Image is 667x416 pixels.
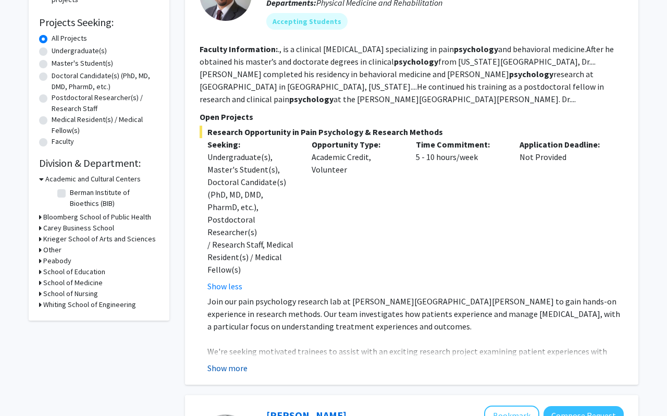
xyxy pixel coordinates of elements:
label: Medical Resident(s) / Medical Fellow(s) [52,114,159,136]
mat-chip: Accepting Students [266,13,348,30]
b: psychology [289,94,333,104]
h3: Krieger School of Arts and Sciences [43,234,156,244]
button: Show less [207,280,242,292]
p: Join our pain psychology research lab at [PERSON_NAME][GEOGRAPHIC_DATA][PERSON_NAME] to gain hand... [207,295,624,333]
h3: Academic and Cultural Centers [45,174,141,185]
iframe: Chat [8,369,44,408]
label: Berman Institute of Bioethics (BIB) [70,187,156,209]
b: psychology [454,44,498,54]
label: Faculty [52,136,74,147]
h2: Projects Seeking: [39,16,159,29]
p: Open Projects [200,111,624,123]
b: psychology [394,56,438,67]
p: Opportunity Type: [312,138,400,151]
label: Undergraduate(s) [52,45,107,56]
fg-read-more: ., is a clinical [MEDICAL_DATA] specializing in pain and behavioral medicine.After he obtained hi... [200,44,614,104]
label: All Projects [52,33,87,44]
p: We're seeking motivated trainees to assist with an exciting research project examining patient ex... [207,345,624,370]
div: Not Provided [512,138,616,292]
b: psychology [509,69,553,79]
h3: School of Nursing [43,288,98,299]
div: Academic Credit, Volunteer [304,138,408,292]
h3: Bloomberg School of Public Health [43,212,151,223]
h3: Carey Business School [43,223,114,234]
button: Show more [207,362,248,374]
span: Research Opportunity in Pain Psychology & Research Methods [200,126,624,138]
div: 5 - 10 hours/week [408,138,512,292]
h3: Whiting School of Engineering [43,299,136,310]
p: Seeking: [207,138,296,151]
label: Doctoral Candidate(s) (PhD, MD, DMD, PharmD, etc.) [52,70,159,92]
b: Faculty Information: [200,44,278,54]
label: Postdoctoral Researcher(s) / Research Staff [52,92,159,114]
h3: School of Education [43,266,105,277]
p: Application Deadline: [520,138,608,151]
h3: Peabody [43,255,71,266]
h2: Division & Department: [39,157,159,169]
h3: Other [43,244,61,255]
div: Undergraduate(s), Master's Student(s), Doctoral Candidate(s) (PhD, MD, DMD, PharmD, etc.), Postdo... [207,151,296,276]
label: Master's Student(s) [52,58,113,69]
p: Time Commitment: [416,138,504,151]
h3: School of Medicine [43,277,103,288]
